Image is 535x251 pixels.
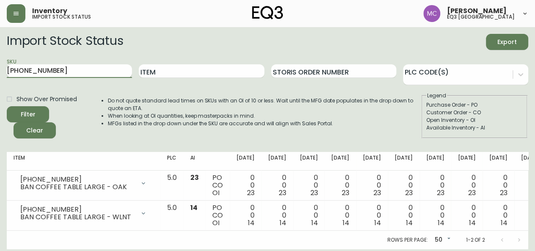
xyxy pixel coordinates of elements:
img: 6dbdb61c5655a9a555815750a11666cc [423,5,440,22]
p: 1-2 of 2 [466,236,485,244]
div: BAN COFFEE TABLE LARGE - OAK [20,183,135,191]
span: Export [493,37,521,47]
div: [PHONE_NUMBER]BAN COFFEE TABLE LARGE - WLNT [14,204,154,223]
h5: eq3 [GEOGRAPHIC_DATA] [447,14,515,19]
li: Do not quote standard lead times on SKUs with an OI of 10 or less. Wait until the MFG date popula... [108,97,421,112]
span: 14 [374,218,381,228]
div: 0 0 [300,174,318,197]
button: Clear [14,122,56,138]
span: OI [212,188,219,198]
div: 0 0 [489,204,508,227]
span: 23 [468,188,476,198]
p: Rows per page: [387,236,428,244]
button: Export [486,34,528,50]
span: Inventory [32,8,67,14]
h5: import stock status [32,14,91,19]
span: 23 [247,188,255,198]
th: [DATE] [324,152,356,171]
div: 0 0 [236,204,255,227]
th: [DATE] [356,152,388,171]
div: 0 0 [458,204,476,227]
div: 0 0 [268,204,286,227]
div: 0 0 [426,204,444,227]
li: When looking at OI quantities, keep masterpacks in mind. [108,112,421,120]
span: 23 [342,188,349,198]
div: [PHONE_NUMBER] [20,176,135,183]
div: Open Inventory - OI [426,116,523,124]
div: 0 0 [300,204,318,227]
span: Clear [20,125,49,136]
li: MFGs listed in the drop down under the SKU are accurate and will align with Sales Portal. [108,120,421,127]
span: 23 [310,188,318,198]
span: 23 [405,188,413,198]
span: 14 [437,218,444,228]
th: [DATE] [483,152,514,171]
div: BAN COFFEE TABLE LARGE - WLNT [20,213,135,221]
div: 0 0 [331,204,349,227]
div: Available Inventory - AI [426,124,523,132]
span: 14 [469,218,476,228]
th: [DATE] [261,152,293,171]
th: [DATE] [230,152,261,171]
div: 0 0 [331,174,349,197]
span: 23 [190,173,199,182]
span: 14 [406,218,413,228]
div: 0 0 [363,174,381,197]
span: 14 [311,218,318,228]
div: PO CO [212,174,223,197]
div: 0 0 [268,174,286,197]
div: 0 0 [395,204,413,227]
div: [PHONE_NUMBER]BAN COFFEE TABLE LARGE - OAK [14,174,154,193]
td: 5.0 [160,201,184,231]
div: 0 0 [426,174,444,197]
th: [DATE] [451,152,483,171]
span: 14 [343,218,349,228]
td: 5.0 [160,171,184,201]
span: OI [212,218,219,228]
div: Filter [21,109,36,120]
div: 50 [431,233,452,247]
div: 0 0 [236,174,255,197]
th: [DATE] [420,152,451,171]
span: Show Over Promised [16,95,77,104]
div: 0 0 [458,174,476,197]
th: [DATE] [388,152,420,171]
span: 14 [280,218,286,228]
img: logo [252,6,283,19]
button: Filter [7,106,49,122]
div: Purchase Order - PO [426,101,523,109]
th: AI [184,152,206,171]
div: PO CO [212,204,223,227]
span: 23 [279,188,286,198]
legend: Legend [426,92,447,99]
th: PLC [160,152,184,171]
span: [PERSON_NAME] [447,8,507,14]
div: 0 0 [363,204,381,227]
span: 14 [501,218,508,228]
span: 14 [190,203,198,212]
th: [DATE] [293,152,325,171]
h2: Import Stock Status [7,34,123,50]
span: 14 [248,218,255,228]
span: 23 [500,188,508,198]
div: 0 0 [395,174,413,197]
span: 23 [373,188,381,198]
span: 23 [436,188,444,198]
div: 0 0 [489,174,508,197]
div: Customer Order - CO [426,109,523,116]
div: [PHONE_NUMBER] [20,206,135,213]
th: Item [7,152,160,171]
